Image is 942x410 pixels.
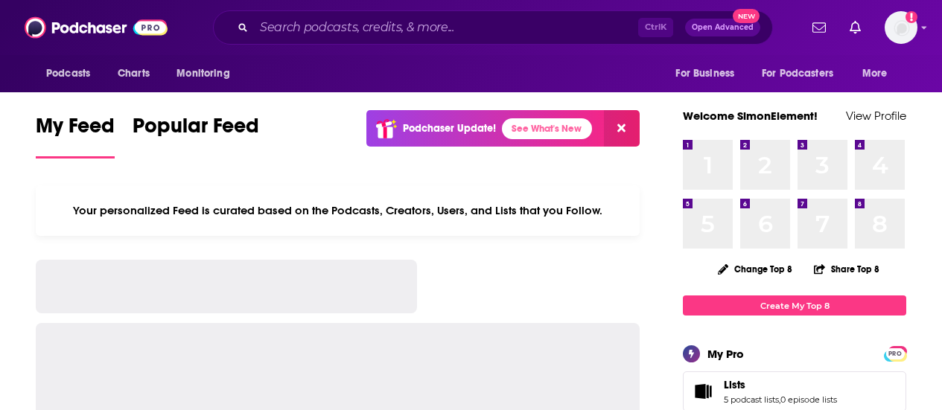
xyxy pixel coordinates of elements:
[885,11,917,44] button: Show profile menu
[886,348,904,359] span: PRO
[844,15,867,40] a: Show notifications dropdown
[813,254,880,284] button: Share Top 8
[780,394,837,405] a: 0 episode lists
[724,378,837,391] a: Lists
[806,15,832,40] a: Show notifications dropdown
[683,109,818,123] a: Welcome SimonElement!
[36,185,640,236] div: Your personalized Feed is curated based on the Podcasts, Creators, Users, and Lists that you Follow.
[762,63,833,84] span: For Podcasters
[176,63,229,84] span: Monitoring
[46,63,90,84] span: Podcasts
[213,10,773,45] div: Search podcasts, credits, & more...
[692,24,754,31] span: Open Advanced
[885,11,917,44] img: User Profile
[683,295,906,315] a: Create My Top 8
[906,11,917,23] svg: Add a profile image
[707,347,744,361] div: My Pro
[779,394,780,405] span: ,
[118,63,150,84] span: Charts
[502,118,592,139] a: See What's New
[25,13,168,42] img: Podchaser - Follow, Share and Rate Podcasts
[846,109,906,123] a: View Profile
[733,9,760,23] span: New
[885,11,917,44] span: Logged in as SimonElement
[685,19,760,36] button: Open AdvancedNew
[675,63,734,84] span: For Business
[108,60,159,88] a: Charts
[724,378,745,391] span: Lists
[752,60,855,88] button: open menu
[133,113,259,147] span: Popular Feed
[36,113,115,147] span: My Feed
[403,122,496,135] p: Podchaser Update!
[36,60,109,88] button: open menu
[665,60,753,88] button: open menu
[133,113,259,158] a: Popular Feed
[724,394,779,405] a: 5 podcast lists
[886,347,904,359] a: PRO
[862,63,888,84] span: More
[852,60,906,88] button: open menu
[254,16,638,39] input: Search podcasts, credits, & more...
[688,381,718,402] a: Lists
[638,18,673,37] span: Ctrl K
[709,260,801,278] button: Change Top 8
[36,113,115,158] a: My Feed
[166,60,249,88] button: open menu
